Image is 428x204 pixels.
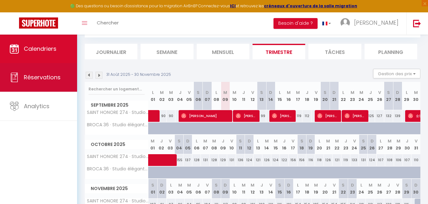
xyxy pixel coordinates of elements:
[196,138,198,144] abbr: L
[141,44,193,59] li: Semaine
[359,89,363,95] abbr: M
[203,82,212,110] th: 07
[175,82,185,110] th: 04
[324,154,333,166] div: 126
[157,179,167,198] th: 02
[305,182,309,188] abbr: M
[157,135,166,154] th: 02
[194,82,203,110] th: 06
[384,82,393,110] th: 27
[375,110,384,122] div: 127
[85,140,148,149] span: Octobre 2025
[415,138,418,144] abbr: V
[351,89,354,95] abbr: M
[369,182,372,188] abbr: M
[371,138,374,144] abbr: D
[368,154,377,166] div: 124
[302,179,312,198] th: 18
[221,82,230,110] th: 09
[315,135,324,154] th: 20
[236,135,245,154] th: 11
[378,89,381,95] abbr: V
[280,135,289,154] th: 16
[359,135,368,154] th: 25
[201,135,210,154] th: 07
[179,89,181,95] abbr: J
[269,182,272,188] abbr: V
[239,82,248,110] th: 11
[167,82,176,110] th: 03
[289,154,298,166] div: 156
[223,89,227,95] abbr: M
[384,110,393,122] div: 132
[92,12,123,35] a: Chercher
[188,89,191,95] abbr: V
[350,135,359,154] th: 24
[357,82,366,110] th: 24
[375,179,384,198] th: 26
[275,82,285,110] th: 15
[215,182,218,188] abbr: S
[406,138,408,144] abbr: J
[335,138,339,144] abbr: M
[333,135,341,154] th: 22
[242,89,245,95] abbr: J
[264,3,357,9] strong: créneaux d'ouverture de la salle migration
[402,82,412,110] th: 29
[315,89,318,95] abbr: V
[254,135,262,154] th: 13
[274,138,278,144] abbr: M
[330,179,339,198] th: 21
[413,19,421,27] img: logout
[314,182,318,188] abbr: M
[297,182,299,188] abbr: L
[341,154,350,166] div: 119
[236,154,245,166] div: 136
[85,44,137,59] li: Journalier
[248,179,257,198] th: 12
[342,182,345,188] abbr: S
[160,138,163,144] abbr: J
[342,89,344,95] abbr: L
[170,182,172,188] abbr: L
[24,45,56,53] span: Calendriers
[368,135,377,154] th: 26
[378,182,381,188] abbr: M
[366,179,375,198] th: 25
[183,135,192,154] th: 05
[412,135,420,154] th: 31
[181,110,230,122] span: [PERSON_NAME]
[174,135,183,154] th: 04
[251,182,254,188] abbr: M
[148,135,157,154] th: 01
[339,179,348,198] th: 22
[201,154,210,166] div: 131
[353,138,356,144] abbr: V
[293,179,303,198] th: 17
[169,138,172,144] abbr: V
[224,182,227,188] abbr: D
[251,89,254,95] abbr: V
[260,182,263,188] abbr: J
[210,154,219,166] div: 128
[373,69,420,78] button: Gestion des prix
[284,179,293,198] th: 16
[287,89,291,95] abbr: M
[271,135,280,154] th: 15
[377,135,385,154] th: 27
[384,179,393,198] th: 27
[333,154,341,166] div: 121
[194,179,203,198] th: 06
[175,179,185,198] th: 04
[388,138,392,144] abbr: M
[385,154,394,166] div: 108
[317,110,339,122] span: [PERSON_NAME]
[298,135,306,154] th: 18
[375,82,384,110] th: 26
[206,89,209,95] abbr: D
[248,138,251,144] abbr: D
[230,3,236,9] a: ICI
[248,82,257,110] th: 12
[185,179,194,198] th: 05
[266,179,275,198] th: 14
